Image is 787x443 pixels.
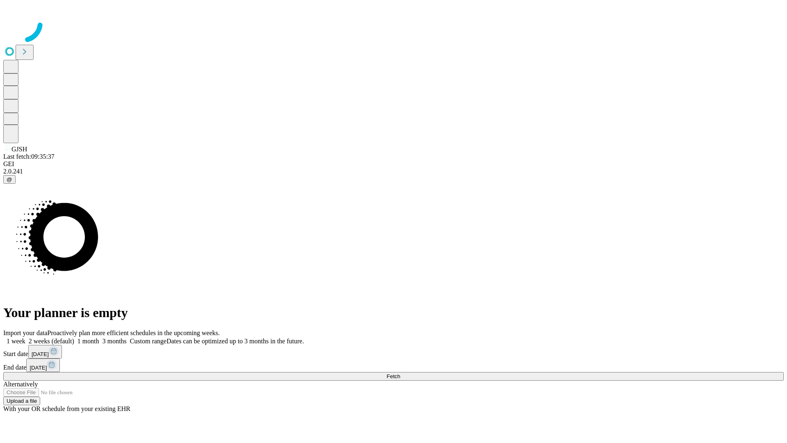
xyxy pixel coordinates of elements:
[3,329,48,336] span: Import your data
[3,381,38,388] span: Alternatively
[29,338,74,345] span: 2 weeks (default)
[28,345,62,359] button: [DATE]
[3,153,55,160] span: Last fetch: 09:35:37
[30,365,47,371] span: [DATE]
[3,405,130,412] span: With your OR schedule from your existing EHR
[3,305,784,320] h1: Your planner is empty
[166,338,304,345] span: Dates can be optimized up to 3 months in the future.
[3,168,784,175] div: 2.0.241
[48,329,220,336] span: Proactively plan more efficient schedules in the upcoming weeks.
[77,338,99,345] span: 1 month
[7,176,12,183] span: @
[102,338,127,345] span: 3 months
[32,351,49,357] span: [DATE]
[11,146,27,153] span: GJSH
[387,373,400,379] span: Fetch
[7,338,25,345] span: 1 week
[3,359,784,372] div: End date
[26,359,60,372] button: [DATE]
[3,397,40,405] button: Upload a file
[130,338,166,345] span: Custom range
[3,372,784,381] button: Fetch
[3,345,784,359] div: Start date
[3,175,16,184] button: @
[3,160,784,168] div: GEI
